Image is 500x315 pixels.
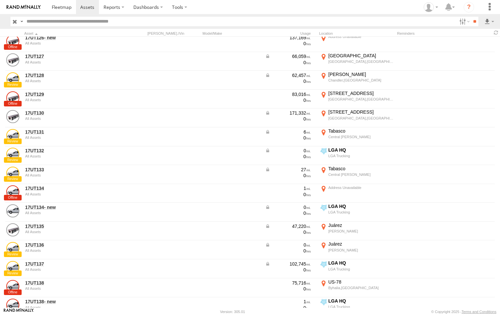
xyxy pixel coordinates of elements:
[319,222,394,240] label: Click to View Current Location
[6,129,19,142] a: View Asset Details
[25,148,115,154] a: 17UT132
[265,286,311,292] div: 0
[457,17,471,26] label: Search Filter Options
[328,90,394,96] div: [STREET_ADDRESS]
[25,192,115,196] div: undefined
[328,128,394,134] div: Tabasco
[319,166,394,183] label: Click to View Current Location
[25,242,115,248] a: 17UT136
[328,298,394,304] div: LGA HQ
[265,223,311,229] div: Data from Vehicle CANbus
[319,260,394,278] label: Click to View Current Location
[319,185,394,202] label: Click to View Current Location
[265,135,311,141] div: 0
[492,29,500,36] span: Refresh
[25,204,115,210] a: 17UT134- new
[265,148,311,154] div: Data from Vehicle CANbus
[25,72,115,78] a: 17UT128
[421,2,440,12] div: Carlos Vazquez
[265,53,311,59] div: Data from Vehicle CANbus
[328,203,394,209] div: LGA HQ
[6,223,19,236] a: View Asset Details
[265,60,311,65] div: 0
[6,280,19,293] a: View Asset Details
[319,90,394,108] label: Click to View Current Location
[265,229,311,235] div: 0
[147,31,200,36] div: [PERSON_NAME]./Vin
[265,116,311,122] div: 0
[6,299,19,312] a: View Asset Details
[328,279,394,285] div: US-78
[25,167,115,173] a: 17UT133
[265,97,311,103] div: 0
[462,310,496,314] a: Terms and Conditions
[6,72,19,85] a: View Asset Details
[319,203,394,221] label: Click to View Current Location
[220,310,245,314] div: Version: 305.01
[328,210,394,214] div: LGA Trucking
[25,173,115,177] div: undefined
[6,148,19,161] a: View Asset Details
[319,34,394,51] label: Click to View Current Location
[25,211,115,215] div: undefined
[25,249,115,252] div: undefined
[265,78,311,84] div: 0
[25,287,115,290] div: undefined
[6,167,19,180] a: View Asset Details
[328,260,394,266] div: LGA HQ
[328,71,394,77] div: [PERSON_NAME]
[265,167,311,173] div: Data from Vehicle CANbus
[25,35,115,41] a: 17UT126- new
[25,299,115,305] a: 17UT138- new
[328,147,394,153] div: LGA HQ
[328,172,394,177] div: Central [PERSON_NAME]
[4,308,34,315] a: Visit our Website
[25,53,115,59] a: 17UT127
[265,248,311,254] div: 0
[25,60,115,64] div: undefined
[328,116,394,120] div: [GEOGRAPHIC_DATA],[GEOGRAPHIC_DATA]
[19,17,24,26] label: Search Query
[319,53,394,70] label: Click to View Current Location
[397,31,447,36] div: Reminders
[328,229,394,233] div: [PERSON_NAME]
[265,72,311,78] div: Data from Vehicle CANbus
[6,91,19,104] a: View Asset Details
[328,78,394,83] div: Chandler,[GEOGRAPHIC_DATA]
[265,210,311,216] div: 0
[319,241,394,259] label: Click to View Current Location
[24,31,116,36] div: Click to Sort
[328,248,394,252] div: [PERSON_NAME]
[25,223,115,229] a: 17UT135
[25,154,115,158] div: undefined
[6,185,19,198] a: View Asset Details
[265,173,311,178] div: 0
[265,204,311,210] div: Data from Vehicle CANbus
[328,154,394,158] div: LGA Trucking
[328,267,394,271] div: LGA Trucking
[328,109,394,115] div: [STREET_ADDRESS]
[6,261,19,274] a: View Asset Details
[25,91,115,97] a: 17UT129
[25,79,115,83] div: undefined
[25,117,115,120] div: undefined
[6,242,19,255] a: View Asset Details
[25,98,115,102] div: undefined
[25,306,115,309] div: undefined
[265,280,311,286] div: 75,716
[264,31,317,36] div: Usage
[328,97,394,102] div: [GEOGRAPHIC_DATA],[GEOGRAPHIC_DATA]
[319,128,394,146] label: Click to View Current Location
[25,136,115,139] div: undefined
[265,91,311,97] div: 83,016
[7,5,41,9] img: rand-logo.svg
[265,305,311,311] div: 0
[6,110,19,123] a: View Asset Details
[265,185,311,191] div: 1
[328,222,394,228] div: Juárez
[328,166,394,172] div: Tabasco
[25,185,115,191] a: 17UT134
[25,129,115,135] a: 17UT131
[265,129,311,135] div: Data from Vehicle CANbus
[265,242,311,248] div: Data from Vehicle CANbus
